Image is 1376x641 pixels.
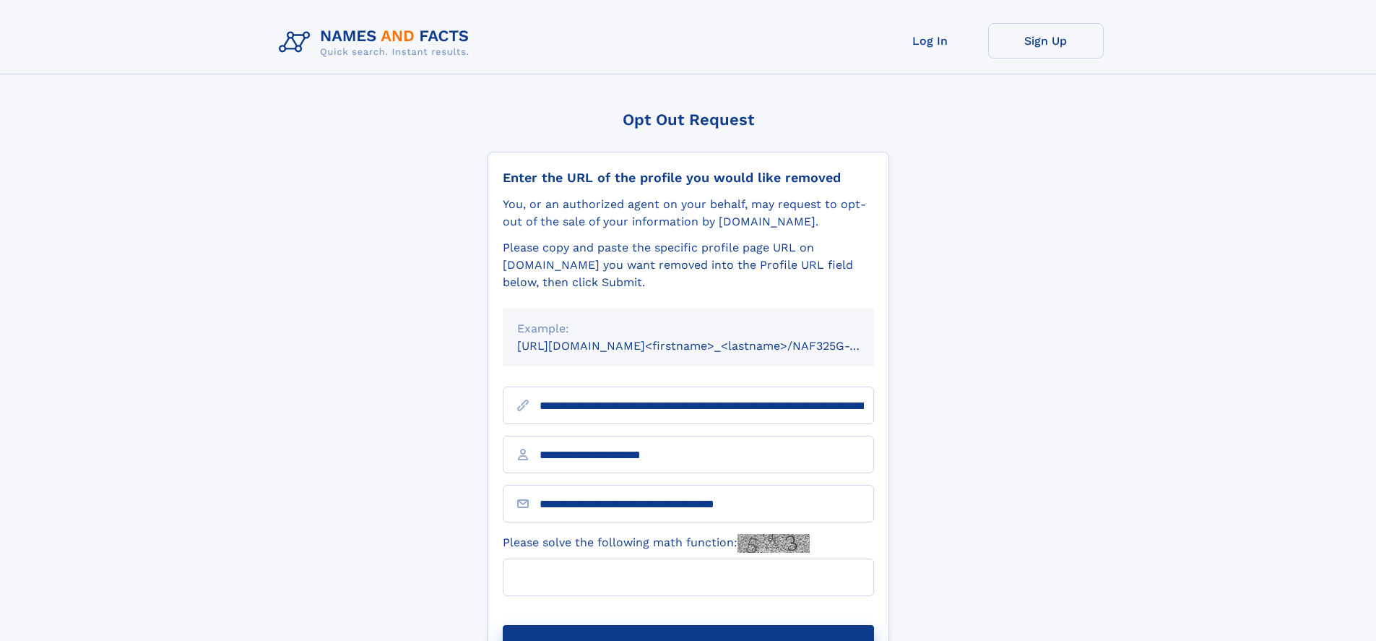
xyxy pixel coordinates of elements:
div: Example: [517,320,860,337]
a: Sign Up [988,23,1104,59]
div: Please copy and paste the specific profile page URL on [DOMAIN_NAME] you want removed into the Pr... [503,239,874,291]
label: Please solve the following math function: [503,534,810,553]
div: Enter the URL of the profile you would like removed [503,170,874,186]
img: Logo Names and Facts [273,23,481,62]
div: Opt Out Request [488,111,889,129]
small: [URL][DOMAIN_NAME]<firstname>_<lastname>/NAF325G-xxxxxxxx [517,339,901,353]
a: Log In [873,23,988,59]
div: You, or an authorized agent on your behalf, may request to opt-out of the sale of your informatio... [503,196,874,231]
